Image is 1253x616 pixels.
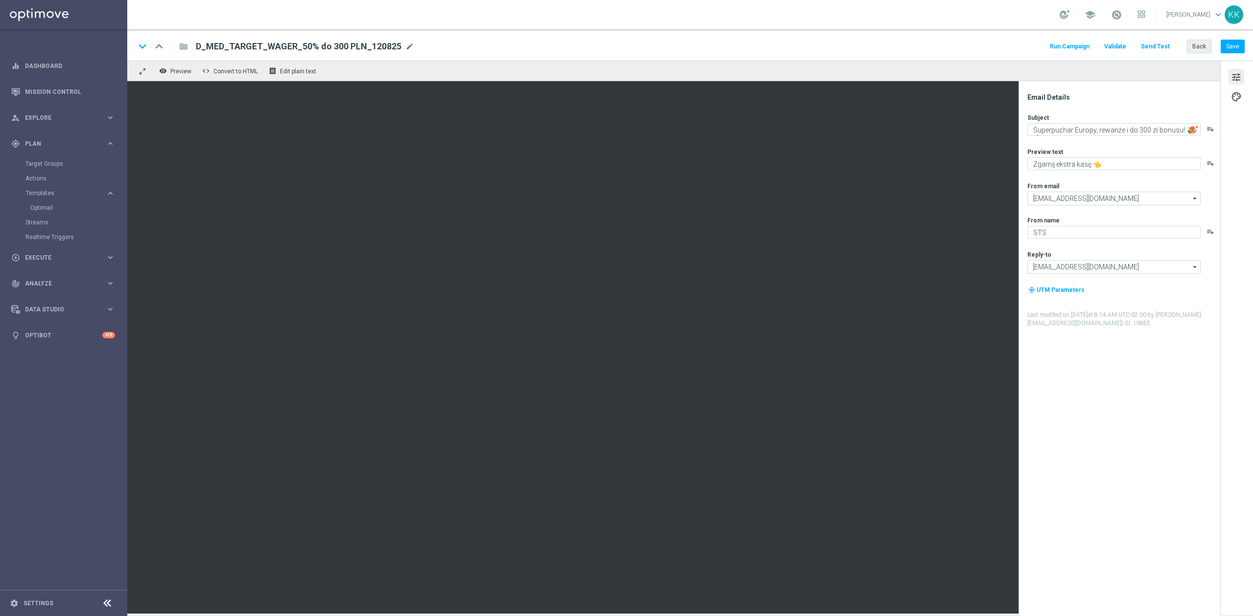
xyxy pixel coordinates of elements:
a: Mission Control [25,79,115,105]
span: Preview [170,68,191,75]
i: keyboard_arrow_down [135,39,150,54]
span: Plan [25,141,106,147]
div: Actions [25,171,126,186]
button: my_location UTM Parameters [1027,285,1086,295]
i: receipt [269,67,277,75]
i: play_circle_outline [11,253,20,262]
div: Templates [26,190,106,196]
label: Last modified on [DATE] at 8:14 AM UTC-02:00 by [PERSON_NAME][EMAIL_ADDRESS][DOMAIN_NAME] [1027,311,1219,328]
a: Realtime Triggers [25,233,102,241]
i: keyboard_arrow_right [106,139,115,148]
button: gps_fixed Plan keyboard_arrow_right [11,140,116,148]
div: Templates [25,186,126,215]
a: Streams [25,219,102,226]
span: tune [1231,71,1242,84]
button: Save [1221,40,1245,53]
button: Data Studio keyboard_arrow_right [11,306,116,313]
span: Execute [25,255,106,261]
span: Convert to HTML [213,68,258,75]
div: Plan [11,139,106,148]
div: KK [1225,5,1243,24]
div: Optimail [30,200,126,215]
a: Settings [23,600,53,606]
i: settings [10,599,19,608]
label: Preview text [1027,148,1063,156]
i: keyboard_arrow_right [106,279,115,288]
button: Back [1187,40,1211,53]
span: D_MED_TARGET_WAGER_50% do 300 PLN_120825 [196,41,401,52]
span: school [1085,9,1095,20]
div: Dashboard [11,53,115,79]
span: Templates [26,190,96,196]
span: palette [1231,90,1242,103]
i: playlist_add [1207,159,1214,167]
button: tune [1229,69,1244,85]
i: arrow_drop_down [1190,261,1200,273]
div: Data Studio [11,305,106,314]
label: From email [1027,182,1059,190]
span: Validate [1104,43,1126,50]
div: Streams [25,215,126,230]
button: Templates keyboard_arrow_right [25,189,116,197]
span: UTM Parameters [1037,286,1085,293]
span: Data Studio [25,307,106,312]
a: Optimail [30,204,102,212]
i: lightbulb [11,331,20,340]
span: keyboard_arrow_down [1213,9,1224,20]
div: Realtime Triggers [25,230,126,244]
i: remove_red_eye [159,67,167,75]
input: Select [1027,260,1201,274]
input: Select [1027,192,1201,205]
i: track_changes [11,279,20,288]
div: Target Groups [25,156,126,171]
span: code [202,67,210,75]
button: receipt Edit plain text [266,65,321,77]
i: keyboard_arrow_right [106,305,115,314]
button: lightbulb Optibot +10 [11,331,116,339]
label: Reply-to [1027,251,1051,259]
button: track_changes Analyze keyboard_arrow_right [11,280,116,287]
span: | ID: 19885 [1122,320,1150,327]
a: Dashboard [25,53,115,79]
button: Run Campaign [1048,40,1091,53]
button: playlist_add [1207,125,1214,133]
button: code Convert to HTML [200,65,262,77]
div: Analyze [11,279,106,288]
a: Actions [25,175,102,182]
a: Optibot [25,322,102,348]
div: Explore [11,113,106,122]
i: person_search [11,113,20,122]
div: Mission Control [11,79,115,105]
label: Subject [1027,114,1049,122]
button: equalizer Dashboard [11,62,116,70]
i: gps_fixed [11,139,20,148]
i: my_location [1028,286,1035,293]
img: optiGenie.svg [1189,125,1198,134]
button: play_circle_outline Execute keyboard_arrow_right [11,254,116,262]
span: Explore [25,115,106,121]
button: person_search Explore keyboard_arrow_right [11,114,116,122]
i: playlist_add [1207,228,1214,236]
button: Validate [1103,40,1128,53]
span: Analyze [25,281,106,286]
button: palette [1229,88,1244,104]
button: Send Test [1139,40,1171,53]
i: equalizer [11,62,20,70]
a: Target Groups [25,160,102,168]
button: Mission Control [11,88,116,96]
div: +10 [102,332,115,338]
label: From name [1027,217,1060,224]
span: Edit plain text [280,68,316,75]
div: Optibot [11,322,115,348]
i: keyboard_arrow_right [106,189,115,198]
div: Email Details [1027,93,1219,102]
